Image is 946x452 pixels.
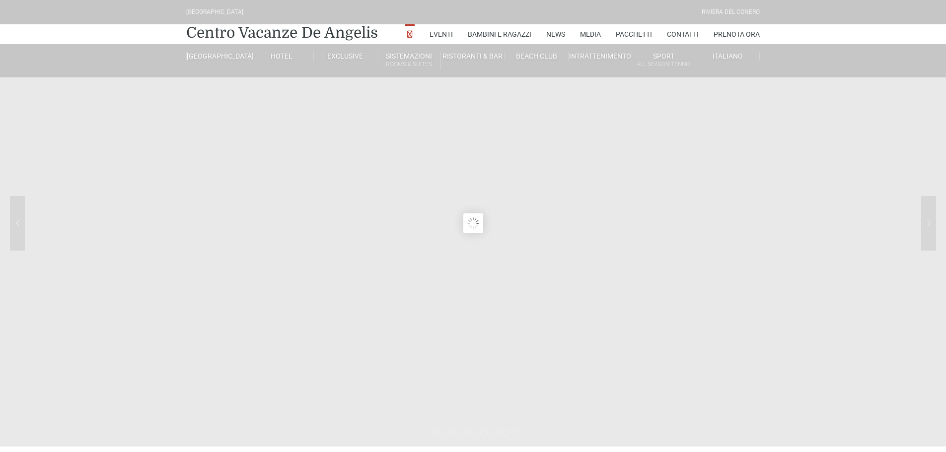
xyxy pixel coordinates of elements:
[667,24,699,44] a: Contatti
[441,52,505,61] a: Ristoranti & Bar
[314,52,377,61] a: Exclusive
[632,52,696,70] a: SportAll Season Tennis
[714,24,760,44] a: Prenota Ora
[569,52,632,61] a: Intrattenimento
[696,52,760,61] a: Italiano
[580,24,601,44] a: Media
[250,52,313,61] a: Hotel
[377,52,441,70] a: SistemazioniRooms & Suites
[616,24,652,44] a: Pacchetti
[632,60,695,69] small: All Season Tennis
[186,52,250,61] a: [GEOGRAPHIC_DATA]
[713,52,743,60] span: Italiano
[186,23,378,43] a: Centro Vacanze De Angelis
[546,24,565,44] a: News
[468,24,531,44] a: Bambini e Ragazzi
[377,60,440,69] small: Rooms & Suites
[186,7,243,17] div: [GEOGRAPHIC_DATA]
[702,7,760,17] div: Riviera Del Conero
[505,52,569,61] a: Beach Club
[430,24,453,44] a: Eventi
